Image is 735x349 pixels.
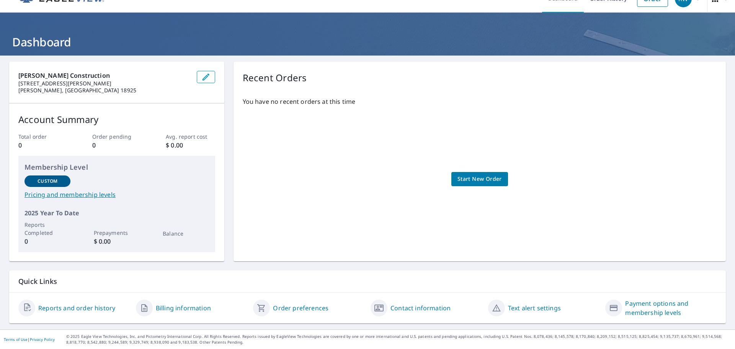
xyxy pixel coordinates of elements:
p: [PERSON_NAME] Construction [18,71,191,80]
a: Payment options and membership levels [625,299,717,317]
p: [STREET_ADDRESS][PERSON_NAME] [18,80,191,87]
p: Reports Completed [24,221,70,237]
a: Contact information [390,303,451,313]
p: Balance [163,229,209,238]
h1: Dashboard [9,34,726,50]
p: $ 0.00 [94,237,140,246]
a: Billing information [156,303,211,313]
a: Terms of Use [4,337,28,342]
p: © 2025 Eagle View Technologies, Inc. and Pictometry International Corp. All Rights Reserved. Repo... [66,334,731,345]
a: Text alert settings [508,303,561,313]
p: Total order [18,133,67,141]
p: Avg. report cost [166,133,215,141]
span: Start New Order [457,174,502,184]
a: Pricing and membership levels [24,190,209,199]
a: Reports and order history [38,303,115,313]
p: 0 [24,237,70,246]
p: 0 [92,141,141,150]
p: | [4,337,55,342]
a: Order preferences [273,303,328,313]
p: Membership Level [24,162,209,172]
p: Prepayments [94,229,140,237]
p: Custom [38,178,57,185]
p: You have no recent orders at this time [243,97,717,106]
p: Order pending [92,133,141,141]
p: Account Summary [18,113,215,126]
p: [PERSON_NAME], [GEOGRAPHIC_DATA] 18925 [18,87,191,94]
p: Quick Links [18,277,717,286]
a: Privacy Policy [30,337,55,342]
p: 0 [18,141,67,150]
p: Recent Orders [243,71,307,85]
p: $ 0.00 [166,141,215,150]
p: 2025 Year To Date [24,208,209,218]
a: Start New Order [451,172,508,186]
